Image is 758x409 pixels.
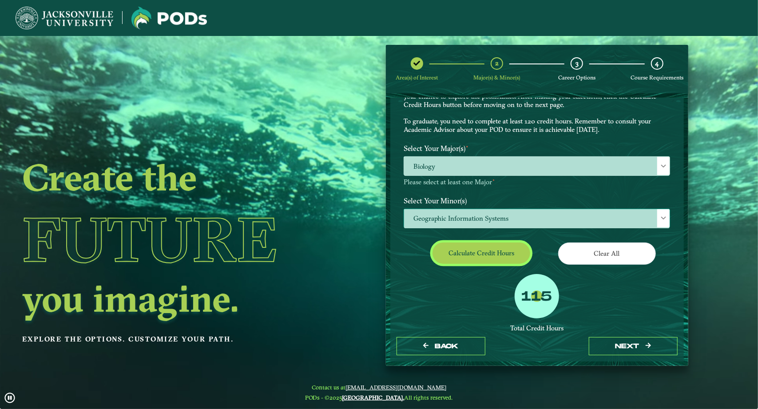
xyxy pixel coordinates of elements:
button: Back [397,337,485,355]
h2: Create the [22,159,319,196]
span: Back [435,342,458,350]
button: Calculate credit hours [433,242,530,263]
button: Clear All [558,242,656,264]
p: Explore the options. Customize your path. [22,333,319,346]
p: Choose your major(s) and minor(s) in the dropdown windows below to create a POD. This is your cha... [404,84,670,134]
sup: ⋆ [465,143,469,150]
label: Select Your Minor(s) [397,192,677,209]
label: Select Your Major(s) [397,140,677,157]
label: 115 [521,289,552,306]
h2: you imagine. [22,280,319,317]
span: 3 [575,59,579,68]
span: Geographic Information Systems [404,209,670,228]
p: Please select at least one Major [404,178,670,187]
h1: Future [22,199,319,280]
span: Contact us at [306,384,453,391]
button: next [589,337,678,355]
img: Jacksonville University logo [16,7,113,29]
span: Course Requirements [631,74,683,81]
span: Major(s) & Minor(s) [473,74,520,81]
span: Career Options [558,74,595,81]
a: [GEOGRAPHIC_DATA]. [342,394,405,401]
sup: ⋆ [492,177,495,183]
a: [EMAIL_ADDRESS][DOMAIN_NAME] [345,384,446,391]
span: Area(s) of Interest [396,74,438,81]
span: 4 [655,59,659,68]
div: Total Credit Hours [404,324,670,333]
span: Biology [404,157,670,176]
span: 2 [495,59,499,68]
img: Jacksonville University logo [131,7,207,29]
span: PODs - ©2025 All rights reserved. [306,394,453,401]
